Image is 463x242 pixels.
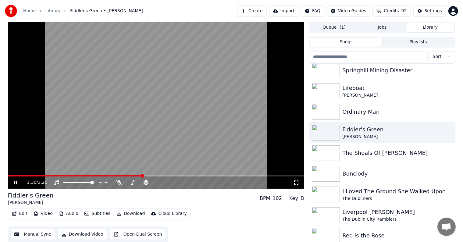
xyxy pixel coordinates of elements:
span: Fiddler's Green • [PERSON_NAME] [70,8,143,14]
div: Bunclody [342,169,452,178]
span: 3:20 [38,180,47,186]
button: Open Dual Screen [110,229,166,240]
div: Lifeboat [342,84,452,92]
div: Springhill Mining Disaster [342,66,452,75]
span: 92 [401,8,407,14]
button: Credits92 [372,5,411,16]
div: Liverpool [PERSON_NAME] [342,208,452,216]
button: Manual Sync [10,229,55,240]
a: Home [23,8,36,14]
button: FAQ [301,5,324,16]
button: Subtitles [82,209,113,218]
a: Library [45,8,60,14]
div: Cloud Library [158,211,187,217]
div: D [301,195,304,202]
div: The Dublin City Ramblers [342,216,452,222]
button: Download [114,209,148,218]
button: Playlists [382,38,454,47]
div: / [27,180,41,186]
button: Audio [56,209,81,218]
nav: breadcrumb [23,8,143,14]
button: Download Video [58,229,107,240]
button: Import [269,5,298,16]
div: [PERSON_NAME] [8,200,54,206]
img: youka [5,5,17,17]
button: Settings [413,5,446,16]
span: Credits [384,8,399,14]
div: The Shoals Of [PERSON_NAME] [342,149,452,157]
button: Video Guides [327,5,370,16]
div: I Loved The Ground She Walked Upon [342,187,452,196]
button: Edit [9,209,30,218]
div: Ordinary Man [342,108,452,116]
span: Sort [433,54,442,60]
div: [PERSON_NAME] [342,92,452,98]
button: Queue [310,23,358,32]
span: ( 1 ) [340,24,346,30]
div: Key [289,195,298,202]
div: Fiddler's Green [8,191,54,200]
button: Create [237,5,267,16]
div: Open chat [437,218,456,236]
div: Settings [425,8,442,14]
button: Video [31,209,55,218]
div: Fiddler's Green [342,125,452,134]
div: The Dubliners [342,196,452,202]
div: 102 [272,195,282,202]
button: Songs [310,38,382,47]
div: [PERSON_NAME] [342,134,452,140]
span: 1:30 [27,180,36,186]
div: BPM [260,195,270,202]
button: Jobs [358,23,406,32]
div: Red is the Rose [342,231,452,240]
button: Library [406,23,454,32]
